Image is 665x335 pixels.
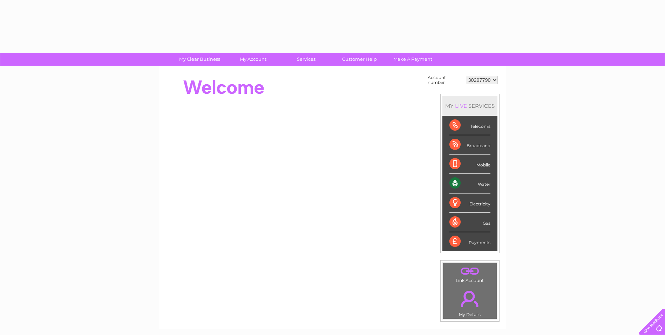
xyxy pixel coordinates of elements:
div: LIVE [454,103,468,109]
a: My Clear Business [171,53,229,66]
a: Services [277,53,335,66]
a: Make A Payment [384,53,442,66]
div: Mobile [449,155,490,174]
div: Broadband [449,135,490,155]
a: . [445,265,495,277]
div: Payments [449,232,490,251]
a: My Account [224,53,282,66]
td: Link Account [443,263,497,285]
div: Electricity [449,193,490,213]
div: MY SERVICES [442,96,497,116]
td: Account number [426,73,464,87]
a: . [445,287,495,311]
div: Gas [449,213,490,232]
td: My Details [443,285,497,319]
div: Water [449,174,490,193]
div: Telecoms [449,116,490,135]
a: Customer Help [331,53,388,66]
